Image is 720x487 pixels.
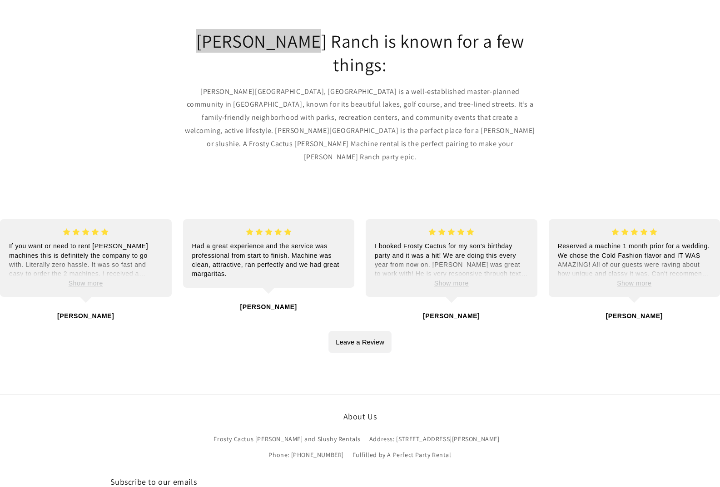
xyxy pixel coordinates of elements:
p: [PERSON_NAME][GEOGRAPHIC_DATA], [GEOGRAPHIC_DATA] is a well-established master-planned community ... [183,85,537,164]
p: [PERSON_NAME] [240,301,297,313]
h2: [PERSON_NAME] Ranch is known for a few things: [183,29,537,76]
span: Show more [434,280,469,287]
p: [PERSON_NAME] [423,310,480,322]
p: Had a great experience and the service was professional from start to finish. Machine was clean, ... [192,241,346,278]
p: [PERSON_NAME] [57,310,114,322]
p: If you want or need to rent [PERSON_NAME] machines this is definitely the company to go with. Lit... [9,241,163,278]
a: Fulfilled by A Perfect Party Rental [353,447,452,463]
a: Address: [STREET_ADDRESS][PERSON_NAME] [369,431,500,447]
p: I booked Frosty Cactus for my son's birthday party and it was a hit! We are doing this every year... [375,241,528,278]
span: Show more [69,280,103,287]
h2: Subscribe to our emails [110,477,360,487]
h2: About Us [188,411,533,422]
a: Phone: [PHONE_NUMBER] [268,447,344,463]
p: [PERSON_NAME] [606,310,663,322]
a: Frosty Cactus [PERSON_NAME] and Slushy Rentals [214,433,361,447]
span: Show more [617,280,651,287]
p: Reserved a machine 1 month prior for a wedding. We chose the Cold Fashion flavor and IT WAS AMAZI... [558,241,711,278]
